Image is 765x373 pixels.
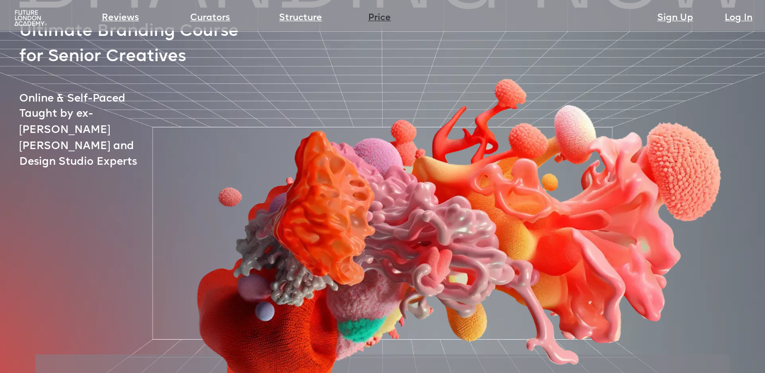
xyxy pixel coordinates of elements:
a: Reviews [102,11,139,25]
a: Price [368,11,391,25]
p: Taught by ex-[PERSON_NAME] [PERSON_NAME] and Design Studio Experts [19,106,172,170]
a: Sign Up [657,11,693,25]
a: Curators [190,11,230,25]
a: Structure [279,11,322,25]
p: Ultimate Branding Course for Senior Creatives [19,19,249,70]
a: Log In [725,11,752,25]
